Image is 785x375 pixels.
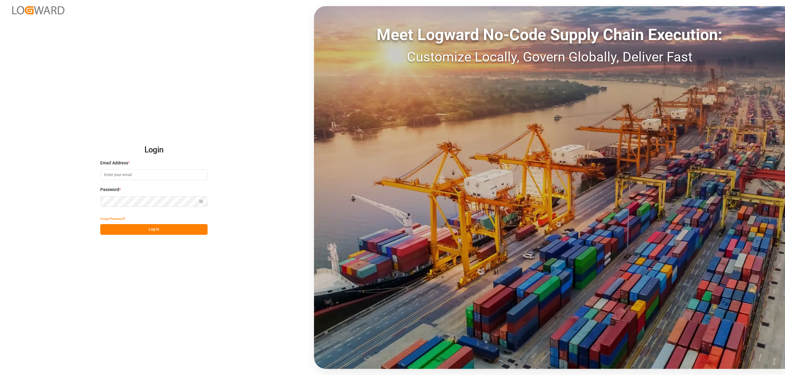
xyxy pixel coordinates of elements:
h2: Login [100,140,208,160]
img: Logward_new_orange.png [12,6,64,14]
span: Email Address [100,160,128,166]
span: Password [100,186,119,193]
div: Meet Logward No-Code Supply Chain Execution: [314,23,785,47]
input: Enter your email [100,169,208,180]
button: Forgot Password? [100,213,125,224]
div: Customize Locally, Govern Globally, Deliver Fast [314,47,785,67]
button: Log In [100,224,208,235]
